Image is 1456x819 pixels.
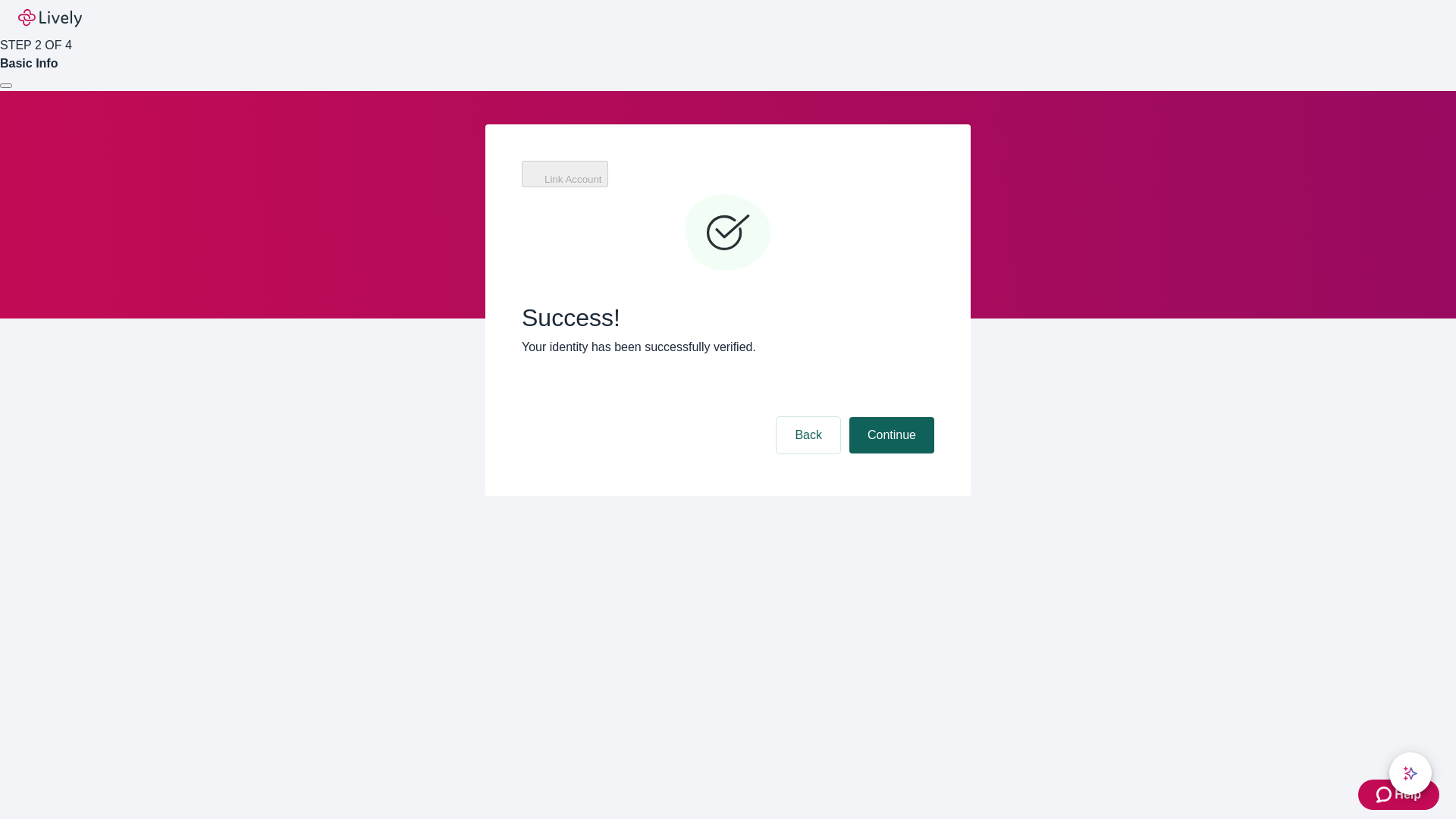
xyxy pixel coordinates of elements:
[1358,780,1439,810] button: Zendesk support iconHelp
[522,303,934,332] span: Success!
[682,188,773,279] svg: Checkmark icon
[18,9,82,27] img: Lively
[1395,786,1421,804] span: Help
[522,338,934,356] p: Your identity has been successfully verified.
[1376,786,1395,804] svg: Zendesk support icon
[849,417,934,453] button: Continue
[777,417,840,453] button: Back
[522,161,608,187] button: Link Account
[1403,766,1418,781] svg: Lively AI Assistant
[1389,752,1432,795] button: chat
